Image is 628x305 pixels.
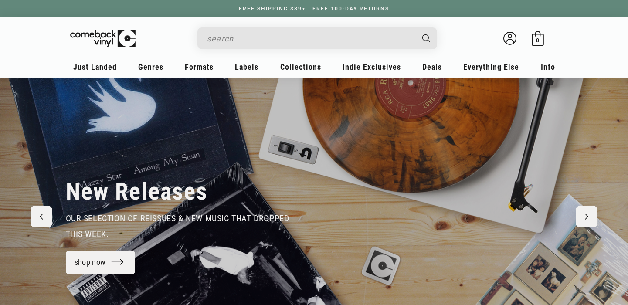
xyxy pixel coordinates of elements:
[541,62,555,71] span: Info
[230,6,398,12] a: FREE SHIPPING $89+ | FREE 100-DAY RETURNS
[414,27,438,49] button: Search
[31,206,52,227] button: Previous slide
[66,251,136,274] a: shop now
[576,206,597,227] button: Next slide
[207,30,414,47] input: search
[343,62,401,71] span: Indie Exclusives
[138,62,163,71] span: Genres
[280,62,321,71] span: Collections
[66,177,208,206] h2: New Releases
[185,62,214,71] span: Formats
[422,62,442,71] span: Deals
[536,37,539,44] span: 0
[235,62,258,71] span: Labels
[73,62,117,71] span: Just Landed
[66,213,289,239] span: our selection of reissues & new music that dropped this week.
[463,62,519,71] span: Everything Else
[197,27,437,49] div: Search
